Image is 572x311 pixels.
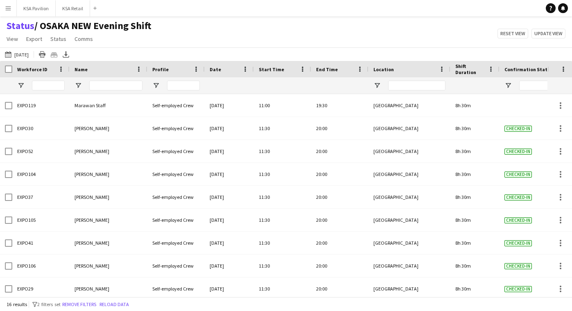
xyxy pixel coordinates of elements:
div: 11:30 [254,255,311,277]
button: Open Filter Menu [17,82,25,89]
input: Name Filter Input [89,81,142,90]
div: 11:30 [254,140,311,162]
div: 8h 30m [450,232,500,254]
div: EXPO37 [12,186,70,208]
button: Remove filters [61,300,98,309]
div: [GEOGRAPHIC_DATA] [369,255,450,277]
div: Self-employed Crew [147,255,205,277]
div: EXPO104 [12,163,70,185]
div: EXPO30 [12,117,70,140]
div: Self-employed Crew [147,232,205,254]
span: Profile [152,66,169,72]
div: [DATE] [205,277,254,300]
div: EXPO105 [12,209,70,231]
div: EXPO41 [12,232,70,254]
div: 11:30 [254,277,311,300]
button: [DATE] [3,50,30,59]
div: [DATE] [205,117,254,140]
span: Checked-in [504,217,532,223]
span: OSAKA NEW Evening Shift [34,20,151,32]
div: [DATE] [205,140,254,162]
div: 11:30 [254,163,311,185]
span: Status [50,35,66,43]
a: Status [47,34,70,44]
button: Open Filter Menu [75,82,82,89]
div: Self-employed Crew [147,209,205,231]
div: 8h 30m [450,163,500,185]
div: Self-employed Crew [147,163,205,185]
input: Workforce ID Filter Input [32,81,65,90]
button: Open Filter Menu [373,82,381,89]
span: 2 filters set [37,301,61,307]
span: End Time [316,66,338,72]
span: [PERSON_NAME] [75,286,109,292]
span: Workforce ID [17,66,47,72]
div: [GEOGRAPHIC_DATA] [369,277,450,300]
div: Self-employed Crew [147,140,205,162]
a: Export [23,34,45,44]
span: [PERSON_NAME] [75,125,109,131]
div: 8h 30m [450,186,500,208]
span: [PERSON_NAME] [75,240,109,246]
div: [GEOGRAPHIC_DATA] [369,186,450,208]
div: 19:30 [311,94,369,117]
div: 20:00 [311,140,369,162]
input: Profile Filter Input [167,81,200,90]
app-action-btn: Print [37,50,47,59]
span: Checked-in [504,240,532,246]
div: [DATE] [205,232,254,254]
span: [PERSON_NAME] [75,194,109,200]
input: Location Filter Input [388,81,445,90]
span: Shift Duration [455,63,485,75]
button: Reset view [497,29,528,38]
div: 11:30 [254,186,311,208]
div: [DATE] [205,94,254,117]
button: KSA Retail [56,0,90,16]
div: 20:00 [311,232,369,254]
span: [PERSON_NAME] [75,171,109,177]
span: Checked-in [504,263,532,269]
span: [PERSON_NAME] [75,217,109,223]
div: [DATE] [205,163,254,185]
div: 20:00 [311,277,369,300]
div: 11:30 [254,117,311,140]
div: [GEOGRAPHIC_DATA] [369,140,450,162]
a: View [3,34,21,44]
span: Comms [75,35,93,43]
span: [PERSON_NAME] [75,148,109,154]
div: Self-employed Crew [147,186,205,208]
div: 8h 30m [450,277,500,300]
span: Start Time [259,66,284,72]
span: View [7,35,18,43]
div: [GEOGRAPHIC_DATA] [369,163,450,185]
div: 8h 30m [450,209,500,231]
span: Checked-in [504,286,532,292]
span: Confirmation Status [504,66,553,72]
div: 8h 30m [450,94,500,117]
app-action-btn: Export XLSX [61,50,71,59]
span: Marawan Staff [75,102,106,108]
div: 11:30 [254,232,311,254]
div: [GEOGRAPHIC_DATA] [369,117,450,140]
div: 20:00 [311,255,369,277]
div: 8h 30m [450,140,500,162]
button: KSA Pavilion [17,0,56,16]
span: Checked-in [504,194,532,201]
div: 8h 30m [450,255,500,277]
span: Checked-in [504,171,532,178]
span: Checked-in [504,126,532,132]
button: Update view [531,29,565,38]
div: 20:00 [311,163,369,185]
div: 20:00 [311,117,369,140]
app-action-btn: Crew files as ZIP [49,50,59,59]
span: Checked-in [504,149,532,155]
div: [GEOGRAPHIC_DATA] [369,94,450,117]
div: [DATE] [205,186,254,208]
div: 11:30 [254,209,311,231]
div: [DATE] [205,209,254,231]
span: Location [373,66,394,72]
button: Open Filter Menu [504,82,512,89]
div: EXPO119 [12,94,70,117]
div: 20:00 [311,209,369,231]
div: Self-employed Crew [147,94,205,117]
